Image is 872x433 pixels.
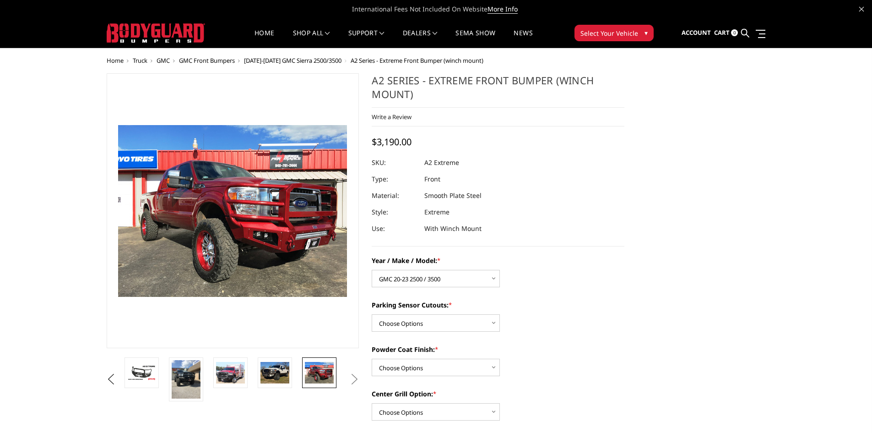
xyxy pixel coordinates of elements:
[682,21,711,45] a: Account
[424,204,450,220] dd: Extreme
[731,29,738,36] span: 0
[455,30,495,48] a: SEMA Show
[372,300,624,310] label: Parking Sensor Cutouts:
[424,154,459,171] dd: A2 Extreme
[348,30,385,48] a: Support
[107,73,359,348] a: A2 Series - Extreme Front Bumper (winch mount)
[403,30,438,48] a: Dealers
[574,25,654,41] button: Select Your Vehicle
[645,28,648,38] span: ▾
[372,113,412,121] a: Write a Review
[487,5,518,14] a: More Info
[372,256,624,265] label: Year / Make / Model:
[372,187,417,204] dt: Material:
[347,373,361,386] button: Next
[424,187,482,204] dd: Smooth Plate Steel
[372,220,417,237] dt: Use:
[372,389,624,399] label: Center Grill Option:
[260,362,289,384] img: A2 Series - Extreme Front Bumper (winch mount)
[157,56,170,65] a: GMC
[372,73,624,108] h1: A2 Series - Extreme Front Bumper (winch mount)
[104,373,118,386] button: Previous
[107,56,124,65] a: Home
[305,362,334,384] img: A2 Series - Extreme Front Bumper (winch mount)
[424,171,440,187] dd: Front
[255,30,274,48] a: Home
[714,28,730,37] span: Cart
[372,204,417,220] dt: Style:
[424,220,482,237] dd: With Winch Mount
[372,171,417,187] dt: Type:
[216,362,245,384] img: A2 Series - Extreme Front Bumper (winch mount)
[682,28,711,37] span: Account
[372,154,417,171] dt: SKU:
[372,136,412,148] span: $3,190.00
[179,56,235,65] a: GMC Front Bumpers
[133,56,147,65] a: Truck
[714,21,738,45] a: Cart 0
[293,30,330,48] a: shop all
[372,345,624,354] label: Powder Coat Finish:
[127,365,156,381] img: A2 Series - Extreme Front Bumper (winch mount)
[351,56,483,65] span: A2 Series - Extreme Front Bumper (winch mount)
[172,360,200,399] img: A2 Series - Extreme Front Bumper (winch mount)
[244,56,341,65] a: [DATE]-[DATE] GMC Sierra 2500/3500
[514,30,532,48] a: News
[107,23,205,43] img: BODYGUARD BUMPERS
[580,28,638,38] span: Select Your Vehicle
